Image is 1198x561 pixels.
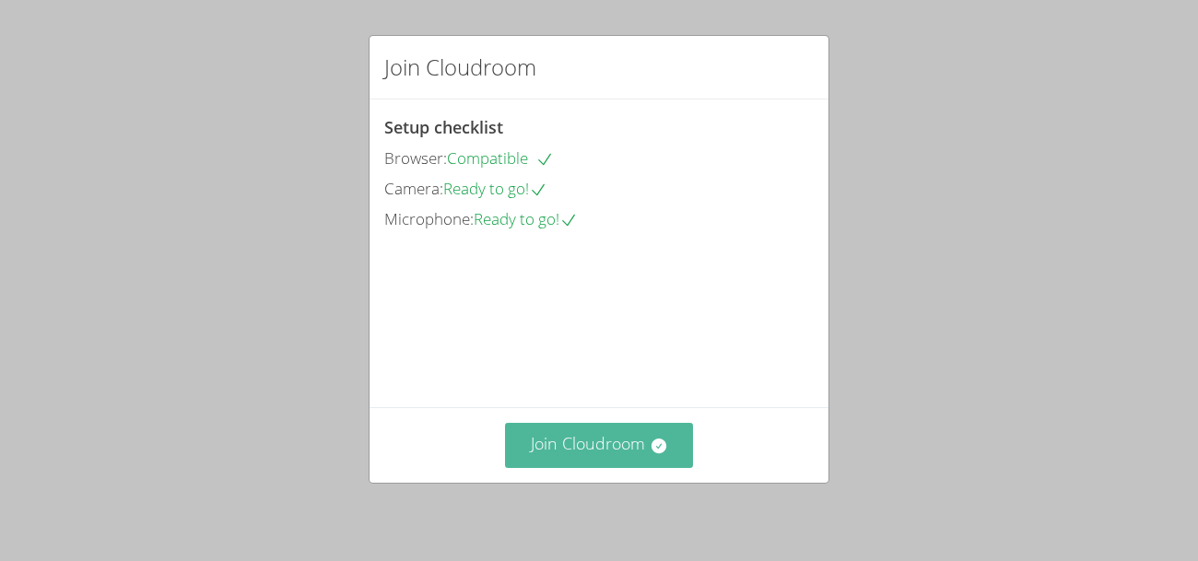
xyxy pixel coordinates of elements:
button: Join Cloudroom [505,423,694,468]
span: Ready to go! [443,178,547,199]
span: Compatible [447,147,554,169]
h2: Join Cloudroom [384,51,536,84]
span: Ready to go! [474,208,578,229]
span: Browser: [384,147,447,169]
span: Setup checklist [384,116,503,138]
span: Microphone: [384,208,474,229]
span: Camera: [384,178,443,199]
